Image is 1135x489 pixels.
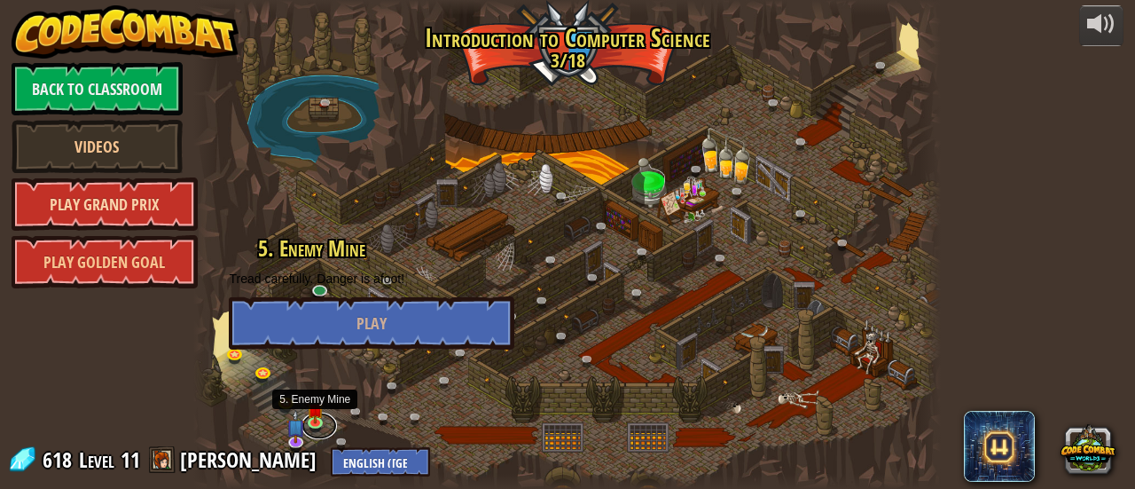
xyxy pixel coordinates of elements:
[258,233,365,264] span: 5. Enemy Mine
[229,296,514,350] button: Play
[286,410,306,444] img: level-banner-unstarted-subscriber.png
[12,5,239,59] img: CodeCombat - Learn how to code by playing a game
[1079,5,1123,47] button: Adjust volume
[229,270,514,288] p: Tread carefully. Danger is afoot!
[12,177,198,231] a: Play Grand Prix
[121,446,140,474] span: 11
[79,446,114,475] span: Level
[12,62,183,115] a: Back to Classroom
[43,446,77,474] span: 618
[356,312,387,335] span: Play
[307,395,323,423] img: level-banner-unstarted.png
[12,235,198,288] a: Play Golden Goal
[180,446,322,474] a: [PERSON_NAME]
[12,120,183,173] a: Videos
